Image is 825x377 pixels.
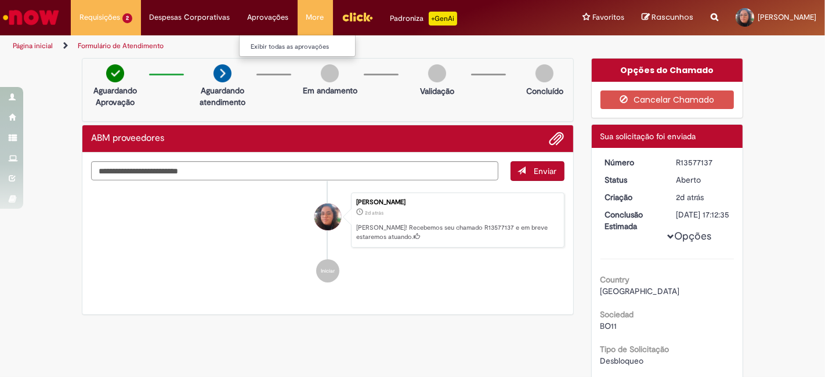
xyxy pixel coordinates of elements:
dt: Conclusão Estimada [596,209,668,232]
button: Enviar [511,161,565,181]
p: Validação [420,85,454,97]
dt: Criação [596,191,668,203]
span: More [306,12,324,23]
span: Requisições [79,12,120,23]
p: Aguardando atendimento [194,85,251,108]
a: Página inicial [13,41,53,50]
p: Em andamento [303,85,357,96]
span: 2d atrás [365,209,383,216]
b: Sociedad [600,309,634,320]
span: Sua solicitação foi enviada [600,131,696,142]
div: Padroniza [390,12,457,26]
span: [GEOGRAPHIC_DATA] [600,286,680,296]
a: Formulário de Atendimento [78,41,164,50]
span: [PERSON_NAME] [758,12,816,22]
li: Leticia Alves Da Cruz [91,193,565,248]
ul: Trilhas de página [9,35,541,57]
div: [DATE] 17:12:35 [676,209,730,220]
img: img-circle-grey.png [428,64,446,82]
img: ServiceNow [1,6,61,29]
span: 2d atrás [676,192,704,202]
span: 2 [122,13,132,23]
span: Aprovações [248,12,289,23]
span: Favoritos [592,12,624,23]
b: Tipo de Solicitação [600,344,670,354]
div: [PERSON_NAME] [356,199,558,206]
img: click_logo_yellow_360x200.png [342,8,373,26]
span: Rascunhos [652,12,693,23]
time: 29/09/2025 14:12:31 [365,209,383,216]
button: Cancelar Chamado [600,90,734,109]
ul: Aprovações [239,35,356,57]
p: [PERSON_NAME]! Recebemos seu chamado R13577137 e em breve estaremos atuando. [356,223,558,241]
div: Leticia Alves Da Cruz [314,204,341,230]
dt: Status [596,174,668,186]
img: arrow-next.png [214,64,231,82]
div: 29/09/2025 14:12:31 [676,191,730,203]
div: R13577137 [676,157,730,168]
textarea: Digite sua mensagem aqui... [91,161,498,180]
img: check-circle-green.png [106,64,124,82]
time: 29/09/2025 14:12:31 [676,192,704,202]
img: img-circle-grey.png [535,64,553,82]
span: Desbloqueo [600,356,644,366]
span: Despesas Corporativas [150,12,230,23]
a: Rascunhos [642,12,693,23]
button: Adicionar anexos [549,131,565,146]
span: BO11 [600,321,617,331]
p: +GenAi [429,12,457,26]
h2: ABM proveedores Histórico de tíquete [91,133,164,144]
span: Enviar [534,166,557,176]
b: Country [600,274,630,285]
img: img-circle-grey.png [321,64,339,82]
p: Aguardando Aprovação [87,85,143,108]
p: Concluído [526,85,563,97]
div: Aberto [676,174,730,186]
dt: Número [596,157,668,168]
ul: Histórico de tíquete [91,181,565,295]
a: Exibir todas as aprovações [240,41,367,53]
div: Opções do Chamado [592,59,743,82]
